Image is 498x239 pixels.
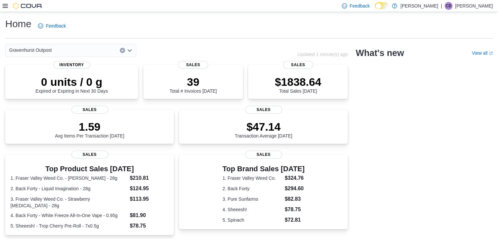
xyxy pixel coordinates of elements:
[222,196,282,202] dt: 3. Pure Sunfarms
[222,217,282,223] dt: 5. Spinach
[53,61,90,69] span: Inventory
[13,3,43,9] img: Cova
[55,120,124,133] p: 1.59
[350,3,370,9] span: Feedback
[130,211,169,219] dd: $81.90
[178,61,208,69] span: Sales
[130,222,169,230] dd: $78.75
[35,75,108,88] p: 0 units / 0 g
[9,46,52,54] span: Gravenhurst Outpost
[130,174,169,182] dd: $210.81
[55,120,124,138] div: Avg Items Per Transaction [DATE]
[170,75,217,88] p: 39
[445,2,452,10] div: Casey Bennett
[285,174,305,182] dd: $324.76
[446,2,452,10] span: CB
[245,151,282,158] span: Sales
[130,195,169,203] dd: $113.95
[245,106,282,114] span: Sales
[127,48,132,53] button: Open list of options
[275,75,321,94] div: Total Sales [DATE]
[285,185,305,193] dd: $294.60
[285,195,305,203] dd: $82.83
[222,185,282,192] dt: 2. Back Forty
[441,2,442,10] p: |
[10,165,169,173] h3: Top Product Sales [DATE]
[5,17,31,30] h1: Home
[472,50,493,56] a: View allExternal link
[170,75,217,94] div: Total # Invoices [DATE]
[46,23,66,29] span: Feedback
[285,206,305,213] dd: $78.75
[10,223,127,229] dt: 5. Sheeesh! - Trop Cherry Pre-Roll - 7x0.5g
[375,2,389,9] input: Dark Mode
[222,206,282,213] dt: 4. Sheeesh!
[35,19,68,32] a: Feedback
[222,175,282,181] dt: 1. Fraser Valley Weed Co.
[71,106,108,114] span: Sales
[235,120,292,133] p: $47.14
[489,51,493,55] svg: External link
[10,196,127,209] dt: 3. Fraser Valley Weed Co. - Strawberry [MEDICAL_DATA] - 28g
[235,120,292,138] div: Transaction Average [DATE]
[130,185,169,193] dd: $124.95
[10,212,127,219] dt: 4. Back Forty - White Freeze All-In-One Vape - 0.95g
[356,48,404,58] h2: What's new
[455,2,493,10] p: [PERSON_NAME]
[285,216,305,224] dd: $72.81
[10,185,127,192] dt: 2. Back Forty - Liquid Imagination - 28g
[297,52,348,57] p: Updated 1 minute(s) ago
[275,75,321,88] p: $1838.64
[71,151,108,158] span: Sales
[120,48,125,53] button: Clear input
[400,2,438,10] p: [PERSON_NAME]
[10,175,127,181] dt: 1. Fraser Valley Weed Co. - [PERSON_NAME] - 28g
[35,75,108,94] div: Expired or Expiring in Next 30 Days
[222,165,304,173] h3: Top Brand Sales [DATE]
[283,61,313,69] span: Sales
